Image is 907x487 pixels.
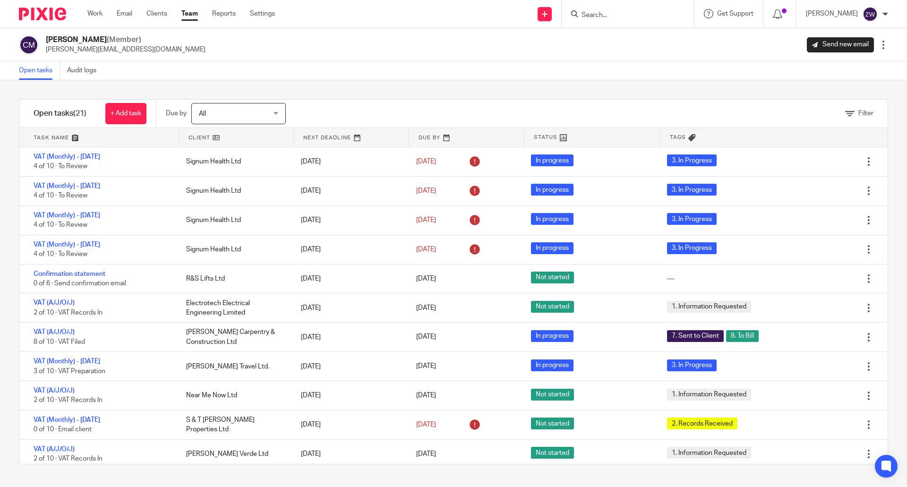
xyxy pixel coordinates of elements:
[291,386,406,405] div: [DATE]
[531,184,573,196] span: In progress
[291,211,406,230] div: [DATE]
[291,299,406,317] div: [DATE]
[250,9,275,18] a: Settings
[19,61,60,80] a: Open tasks
[531,359,573,371] span: In progress
[863,7,878,22] img: svg%3E
[34,329,75,335] a: VAT (A/J/O/J)
[34,183,100,189] a: VAT (Monthly) - [DATE]
[531,447,574,459] span: Not started
[177,410,291,439] div: S & T [PERSON_NAME] Properties Ltd
[667,274,674,283] div: ---
[177,294,291,323] div: Electrotech Electrical Engineering Limited
[667,154,717,166] span: 3. In Progress
[667,418,737,429] span: 2. Records Received
[46,45,205,54] p: [PERSON_NAME][EMAIL_ADDRESS][DOMAIN_NAME]
[46,35,205,45] h2: [PERSON_NAME]
[34,368,105,375] span: 3 of 10 · VAT Preparation
[416,421,436,428] span: [DATE]
[177,211,291,230] div: Signum Health Ltd
[416,334,436,341] span: [DATE]
[667,359,717,371] span: 3. In Progress
[531,301,574,313] span: Not started
[34,222,87,228] span: 4 of 10 · To Review
[291,444,406,463] div: [DATE]
[531,242,573,254] span: In progress
[177,444,291,463] div: [PERSON_NAME] Verde Ltd
[34,109,86,119] h1: Open tasks
[726,330,759,342] span: 8. To Bill
[531,330,573,342] span: In progress
[581,11,666,20] input: Search
[34,397,103,404] span: 2 of 10 · VAT Records In
[34,417,100,423] a: VAT (Monthly) - [DATE]
[291,269,406,288] div: [DATE]
[117,9,132,18] a: Email
[291,181,406,200] div: [DATE]
[416,363,436,370] span: [DATE]
[177,240,291,259] div: Signum Health Ltd
[34,339,85,345] span: 8 of 10 · VAT Filed
[806,9,858,18] p: [PERSON_NAME]
[34,387,75,394] a: VAT (A/J/O/J)
[177,357,291,376] div: [PERSON_NAME] Travel Ltd.
[87,9,103,18] a: Work
[34,212,100,219] a: VAT (Monthly) - [DATE]
[34,427,92,433] span: 0 of 10 · Email client
[34,192,87,199] span: 4 of 10 · To Review
[34,299,75,306] a: VAT (A/J/O/J)
[146,9,167,18] a: Clients
[34,309,103,316] span: 2 of 10 · VAT Records In
[670,133,686,141] span: Tags
[177,152,291,171] div: Signum Health Ltd
[166,109,187,118] p: Due by
[531,213,573,225] span: In progress
[291,152,406,171] div: [DATE]
[177,323,291,351] div: [PERSON_NAME] Carpentry & Construction Ltd
[34,280,126,287] span: 0 of 6 · Send confirmation email
[105,103,146,124] a: + Add task
[19,8,66,20] img: Pixie
[807,37,874,52] a: Send new email
[667,301,751,313] span: 1. Information Requested
[416,393,436,399] span: [DATE]
[291,328,406,347] div: [DATE]
[291,357,406,376] div: [DATE]
[531,154,573,166] span: In progress
[858,110,873,117] span: Filter
[667,389,751,401] span: 1. Information Requested
[667,447,751,459] span: 1. Information Requested
[67,61,103,80] a: Audit logs
[177,181,291,200] div: Signum Health Ltd
[34,154,100,160] a: VAT (Monthly) - [DATE]
[34,251,87,257] span: 4 of 10 · To Review
[416,451,436,457] span: [DATE]
[107,36,141,43] span: (Member)
[34,446,75,453] a: VAT (A/J/O/J)
[181,9,198,18] a: Team
[416,188,436,194] span: [DATE]
[34,271,105,277] a: Confirmation statement
[534,133,557,141] span: Status
[291,415,406,434] div: [DATE]
[416,246,436,253] span: [DATE]
[531,272,574,283] span: Not started
[291,240,406,259] div: [DATE]
[667,330,724,342] span: 7. Sent to Client
[717,10,753,17] span: Get Support
[667,242,717,254] span: 3. In Progress
[416,305,436,311] span: [DATE]
[177,269,291,288] div: R&S Lifts Ltd
[34,455,103,462] span: 2 of 10 · VAT Records In
[416,217,436,223] span: [DATE]
[177,386,291,405] div: Near Me Now Ltd
[416,158,436,165] span: [DATE]
[34,241,100,248] a: VAT (Monthly) - [DATE]
[667,213,717,225] span: 3. In Progress
[19,35,39,55] img: svg%3E
[531,389,574,401] span: Not started
[34,358,100,365] a: VAT (Monthly) - [DATE]
[531,418,574,429] span: Not started
[416,275,436,282] span: [DATE]
[667,184,717,196] span: 3. In Progress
